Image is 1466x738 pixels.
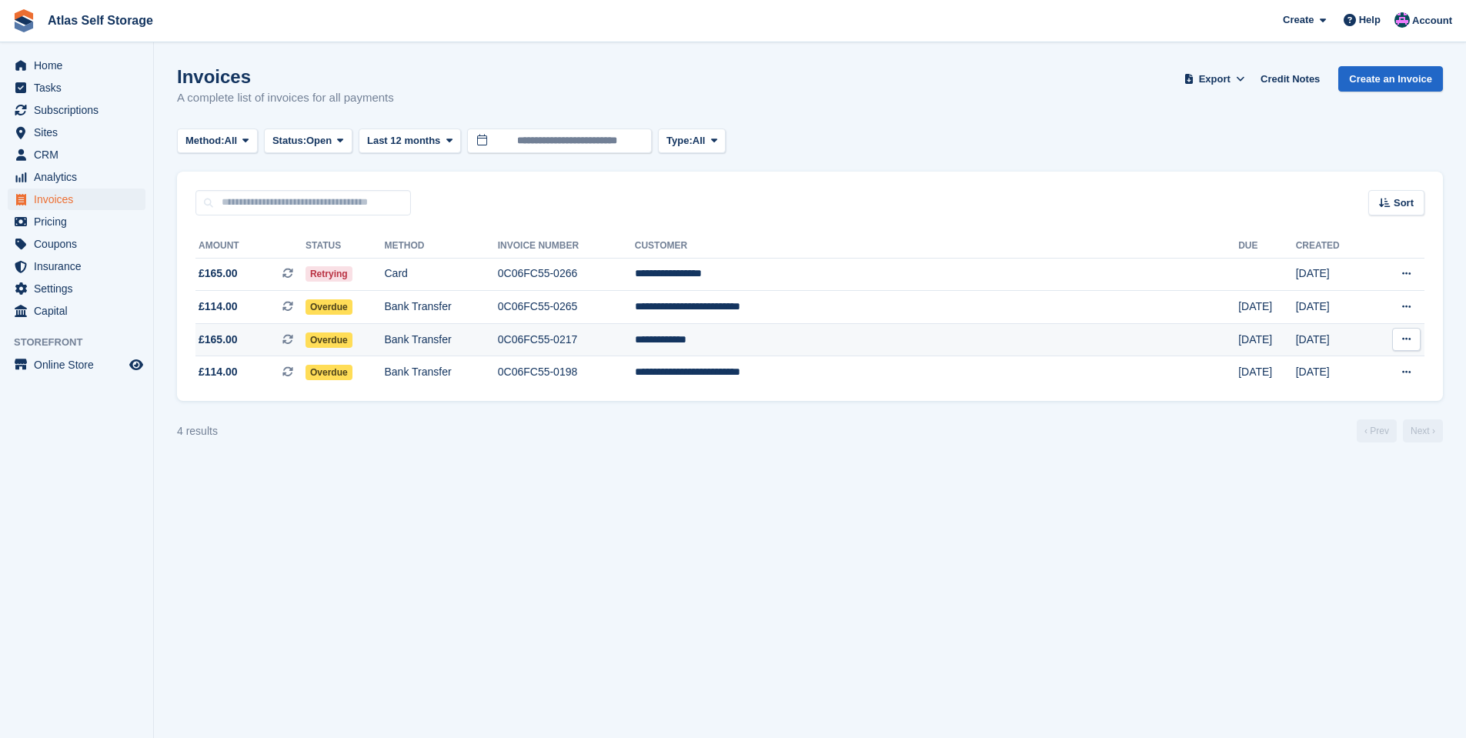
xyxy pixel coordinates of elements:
[359,129,461,154] button: Last 12 months
[306,234,385,259] th: Status
[42,8,159,33] a: Atlas Self Storage
[384,234,497,259] th: Method
[185,133,225,149] span: Method:
[199,299,238,315] span: £114.00
[498,291,635,324] td: 0C06FC55-0265
[8,255,145,277] a: menu
[658,129,726,154] button: Type: All
[1394,195,1414,211] span: Sort
[8,300,145,322] a: menu
[1296,323,1371,356] td: [DATE]
[306,133,332,149] span: Open
[199,332,238,348] span: £165.00
[1238,323,1295,356] td: [DATE]
[195,234,306,259] th: Amount
[1403,419,1443,442] a: Next
[177,129,258,154] button: Method: All
[693,133,706,149] span: All
[8,166,145,188] a: menu
[1359,12,1381,28] span: Help
[34,55,126,76] span: Home
[34,300,126,322] span: Capital
[306,266,352,282] span: Retrying
[306,332,352,348] span: Overdue
[1296,356,1371,389] td: [DATE]
[384,356,497,389] td: Bank Transfer
[34,122,126,143] span: Sites
[1199,72,1231,87] span: Export
[8,189,145,210] a: menu
[264,129,352,154] button: Status: Open
[199,265,238,282] span: £165.00
[384,323,497,356] td: Bank Transfer
[498,234,635,259] th: Invoice Number
[635,234,1238,259] th: Customer
[34,189,126,210] span: Invoices
[8,55,145,76] a: menu
[127,356,145,374] a: Preview store
[34,99,126,121] span: Subscriptions
[34,255,126,277] span: Insurance
[177,423,218,439] div: 4 results
[34,211,126,232] span: Pricing
[1296,291,1371,324] td: [DATE]
[367,133,440,149] span: Last 12 months
[384,291,497,324] td: Bank Transfer
[8,233,145,255] a: menu
[306,299,352,315] span: Overdue
[498,323,635,356] td: 0C06FC55-0217
[8,122,145,143] a: menu
[34,166,126,188] span: Analytics
[1296,234,1371,259] th: Created
[199,364,238,380] span: £114.00
[8,144,145,165] a: menu
[177,66,394,87] h1: Invoices
[1254,66,1326,92] a: Credit Notes
[1412,13,1452,28] span: Account
[306,365,352,380] span: Overdue
[498,356,635,389] td: 0C06FC55-0198
[1394,12,1410,28] img: Ryan Carroll
[34,354,126,376] span: Online Store
[12,9,35,32] img: stora-icon-8386f47178a22dfd0bd8f6a31ec36ba5ce8667c1dd55bd0f319d3a0aa187defe.svg
[8,278,145,299] a: menu
[1238,291,1295,324] td: [DATE]
[8,354,145,376] a: menu
[34,144,126,165] span: CRM
[1283,12,1314,28] span: Create
[498,258,635,291] td: 0C06FC55-0266
[272,133,306,149] span: Status:
[177,89,394,107] p: A complete list of invoices for all payments
[8,211,145,232] a: menu
[1357,419,1397,442] a: Previous
[8,77,145,99] a: menu
[34,278,126,299] span: Settings
[34,233,126,255] span: Coupons
[1180,66,1248,92] button: Export
[1238,234,1295,259] th: Due
[8,99,145,121] a: menu
[666,133,693,149] span: Type:
[225,133,238,149] span: All
[1238,356,1295,389] td: [DATE]
[1338,66,1443,92] a: Create an Invoice
[1354,419,1446,442] nav: Page
[14,335,153,350] span: Storefront
[1296,258,1371,291] td: [DATE]
[384,258,497,291] td: Card
[34,77,126,99] span: Tasks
